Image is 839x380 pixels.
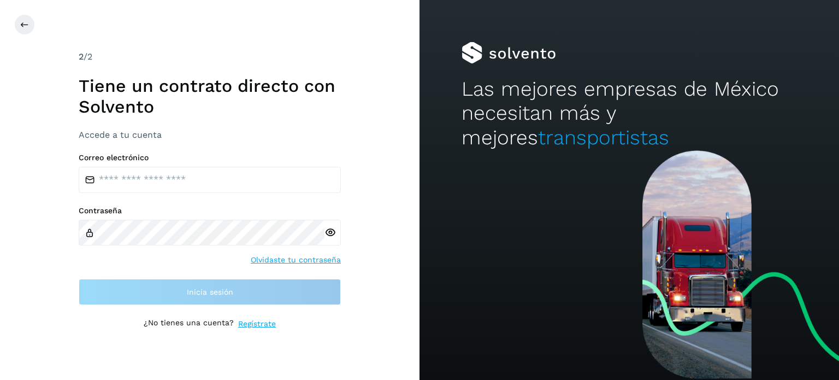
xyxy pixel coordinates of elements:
span: Inicia sesión [187,288,233,296]
button: Inicia sesión [79,279,341,305]
span: 2 [79,51,84,62]
div: /2 [79,50,341,63]
label: Contraseña [79,206,341,215]
a: Regístrate [238,318,276,330]
span: transportistas [538,126,669,149]
p: ¿No tienes una cuenta? [144,318,234,330]
a: Olvidaste tu contraseña [251,254,341,266]
h1: Tiene un contrato directo con Solvento [79,75,341,118]
h3: Accede a tu cuenta [79,130,341,140]
label: Correo electrónico [79,153,341,162]
h2: Las mejores empresas de México necesitan más y mejores [462,77,797,150]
